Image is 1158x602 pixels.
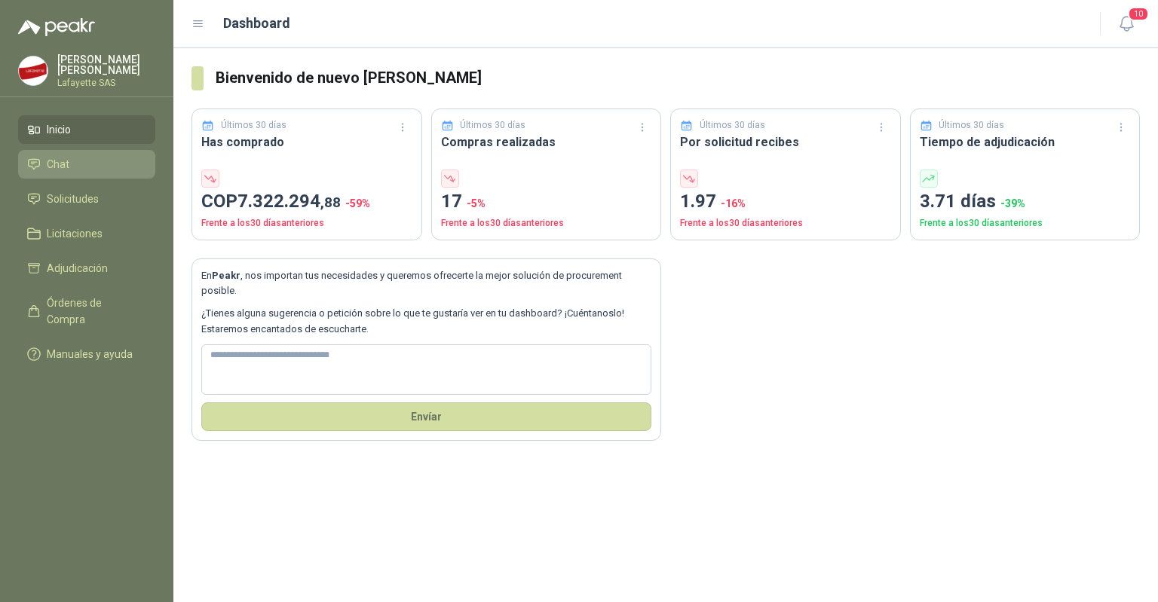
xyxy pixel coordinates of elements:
span: -39 % [1000,197,1025,209]
p: En , nos importan tus necesidades y queremos ofrecerte la mejor solución de procurement posible. [201,268,651,299]
span: ,88 [320,194,341,211]
p: COP [201,188,412,216]
a: Chat [18,150,155,179]
span: 10 [1128,7,1149,21]
h3: Has comprado [201,133,412,151]
p: Lafayette SAS [57,78,155,87]
a: Licitaciones [18,219,155,248]
p: [PERSON_NAME] [PERSON_NAME] [57,54,155,75]
a: Adjudicación [18,254,155,283]
p: Frente a los 30 días anteriores [201,216,412,231]
span: Adjudicación [47,260,108,277]
button: Envíar [201,402,651,431]
p: 17 [441,188,652,216]
h3: Compras realizadas [441,133,652,151]
span: Inicio [47,121,71,138]
h3: Bienvenido de nuevo [PERSON_NAME] [216,66,1140,90]
span: -59 % [345,197,370,209]
p: Últimos 30 días [939,118,1004,133]
h1: Dashboard [223,13,290,34]
span: Órdenes de Compra [47,295,141,328]
button: 10 [1113,11,1140,38]
span: Manuales y ayuda [47,346,133,362]
p: Últimos 30 días [221,118,286,133]
h3: Tiempo de adjudicación [920,133,1131,151]
img: Company Logo [19,57,47,85]
span: -5 % [467,197,486,209]
p: ¿Tienes alguna sugerencia o petición sobre lo que te gustaría ver en tu dashboard? ¡Cuéntanoslo! ... [201,306,651,337]
p: Frente a los 30 días anteriores [441,216,652,231]
span: 7.322.294 [237,191,341,212]
span: -16 % [721,197,746,209]
p: Últimos 30 días [700,118,765,133]
p: Frente a los 30 días anteriores [680,216,891,231]
span: Licitaciones [47,225,103,242]
a: Manuales y ayuda [18,340,155,368]
p: 1.97 [680,188,891,216]
span: Solicitudes [47,191,99,207]
p: Frente a los 30 días anteriores [920,216,1131,231]
a: Solicitudes [18,185,155,213]
p: 3.71 días [920,188,1131,216]
b: Peakr [212,270,240,281]
span: Chat [47,156,69,173]
p: Últimos 30 días [460,118,525,133]
a: Inicio [18,115,155,144]
a: Órdenes de Compra [18,289,155,334]
img: Logo peakr [18,18,95,36]
h3: Por solicitud recibes [680,133,891,151]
